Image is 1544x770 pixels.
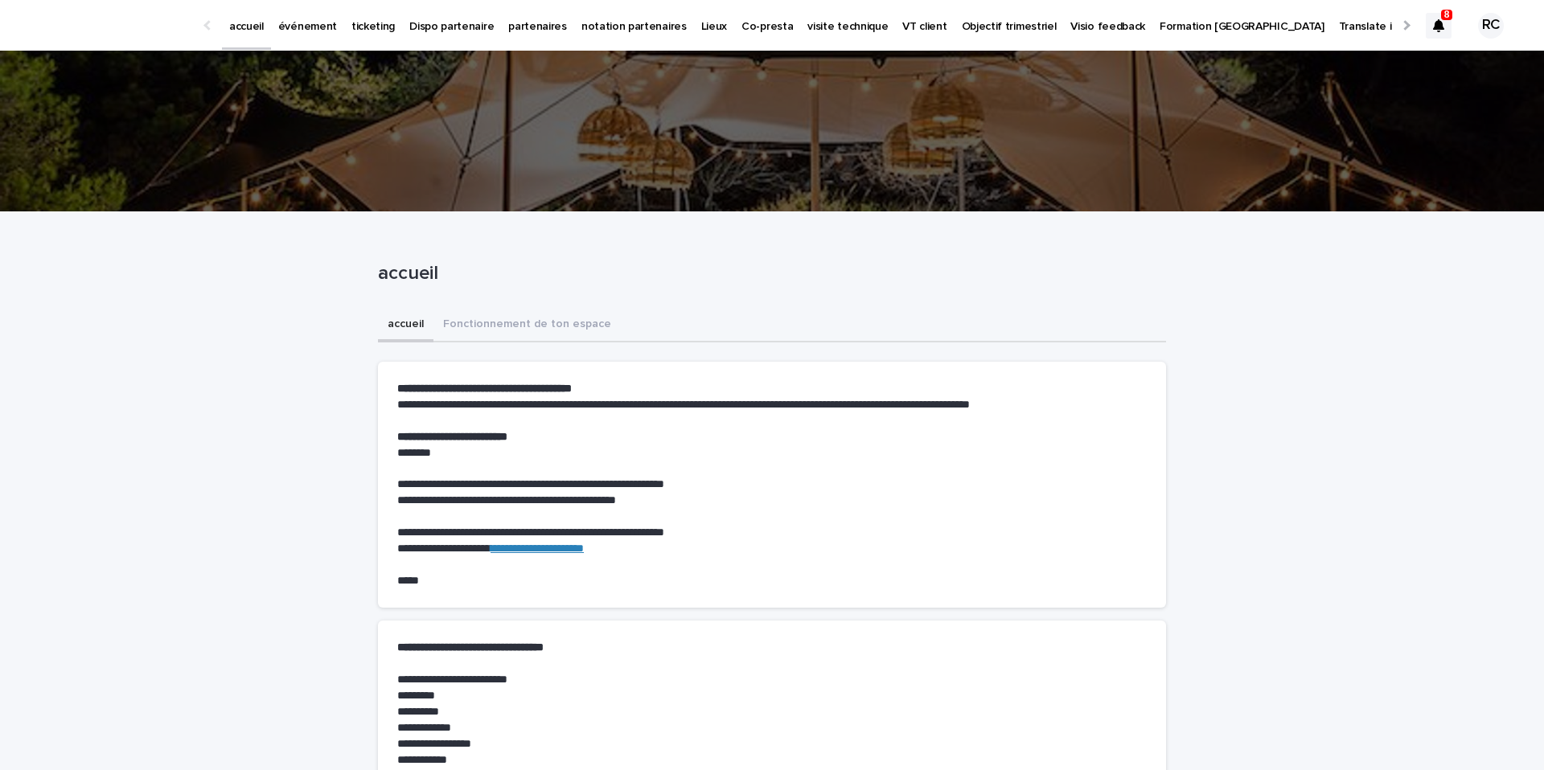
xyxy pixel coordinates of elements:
[433,309,621,342] button: Fonctionnement de ton espace
[378,262,1160,285] p: accueil
[378,309,433,342] button: accueil
[1444,9,1450,20] p: 8
[32,10,188,42] img: Ls34BcGeRexTGTNfXpUC
[1478,13,1504,39] div: RC
[1426,13,1452,39] div: 8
